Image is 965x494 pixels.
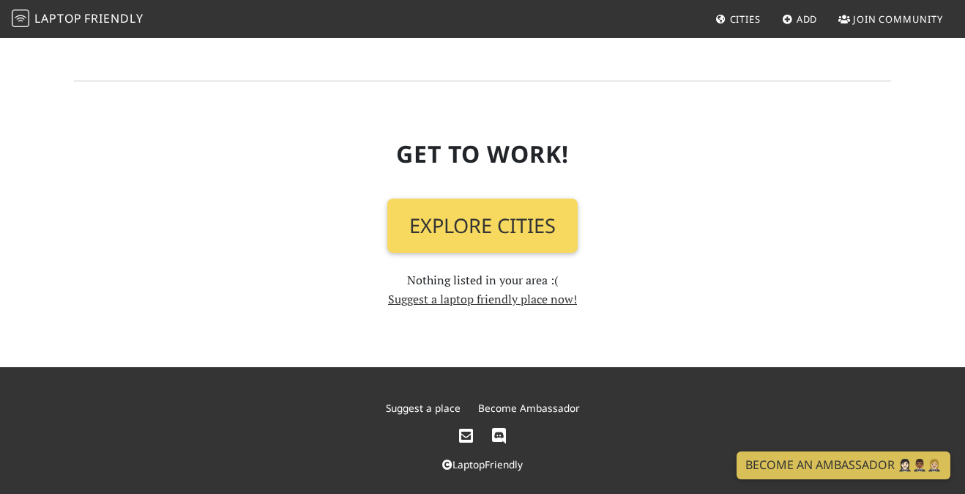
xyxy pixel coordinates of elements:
span: Add [797,12,818,26]
a: Suggest a place [386,401,461,415]
a: Explore Cities [387,199,578,253]
h2: Get To Work! [74,140,891,168]
span: Friendly [84,10,143,26]
a: LaptopFriendly [442,457,523,471]
span: Cities [730,12,761,26]
a: Join Community [832,6,949,32]
a: LaptopFriendly LaptopFriendly [12,7,144,32]
span: Join Community [853,12,943,26]
a: Become an Ambassador 🤵🏻‍♀️🤵🏾‍♂️🤵🏼‍♀️ [737,451,950,479]
span: Laptop [34,10,82,26]
a: Add [776,6,824,32]
a: Cities [709,6,767,32]
section: Nothing listed in your area :( [74,81,891,367]
a: Become Ambassador [478,401,580,415]
img: LaptopFriendly [12,10,29,27]
a: Suggest a laptop friendly place now! [388,291,577,307]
